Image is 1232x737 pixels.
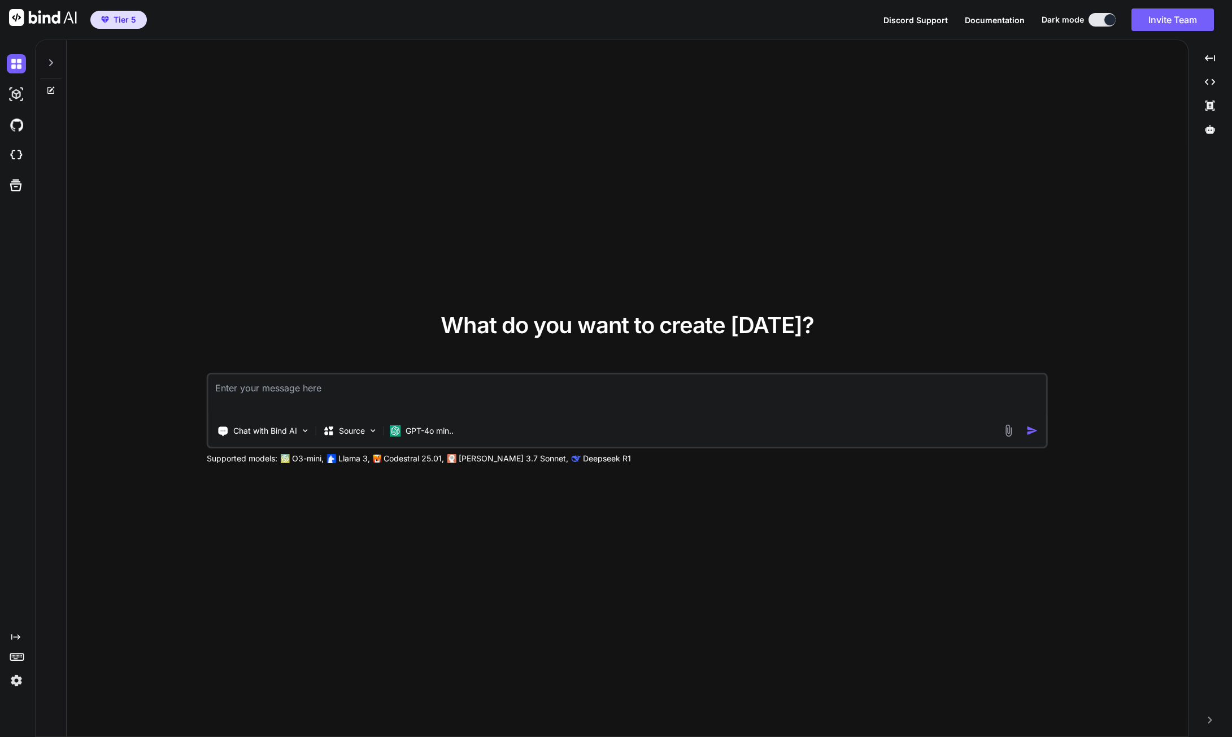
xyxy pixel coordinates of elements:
[338,453,370,464] p: Llama 3,
[390,425,401,437] img: GPT-4o mini
[281,454,290,463] img: GPT-4
[292,453,324,464] p: O3-mini,
[301,426,310,435] img: Pick Tools
[7,115,26,134] img: githubDark
[207,453,277,464] p: Supported models:
[965,15,1025,25] span: Documentation
[384,453,444,464] p: Codestral 25.01,
[583,453,631,464] p: Deepseek R1
[965,14,1025,26] button: Documentation
[1042,14,1084,25] span: Dark mode
[441,311,814,339] span: What do you want to create [DATE]?
[7,146,26,165] img: cloudideIcon
[1131,8,1214,31] button: Invite Team
[114,14,136,25] span: Tier 5
[90,11,147,29] button: premiumTier 5
[373,455,381,463] img: Mistral-AI
[447,454,456,463] img: claude
[1026,425,1038,437] img: icon
[7,54,26,73] img: darkChat
[406,425,454,437] p: GPT-4o min..
[339,425,365,437] p: Source
[368,426,378,435] img: Pick Models
[883,15,948,25] span: Discord Support
[233,425,297,437] p: Chat with Bind AI
[883,14,948,26] button: Discord Support
[9,9,77,26] img: Bind AI
[1002,424,1015,437] img: attachment
[327,454,336,463] img: Llama2
[7,671,26,690] img: settings
[101,16,109,23] img: premium
[572,454,581,463] img: claude
[7,85,26,104] img: darkAi-studio
[459,453,568,464] p: [PERSON_NAME] 3.7 Sonnet,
